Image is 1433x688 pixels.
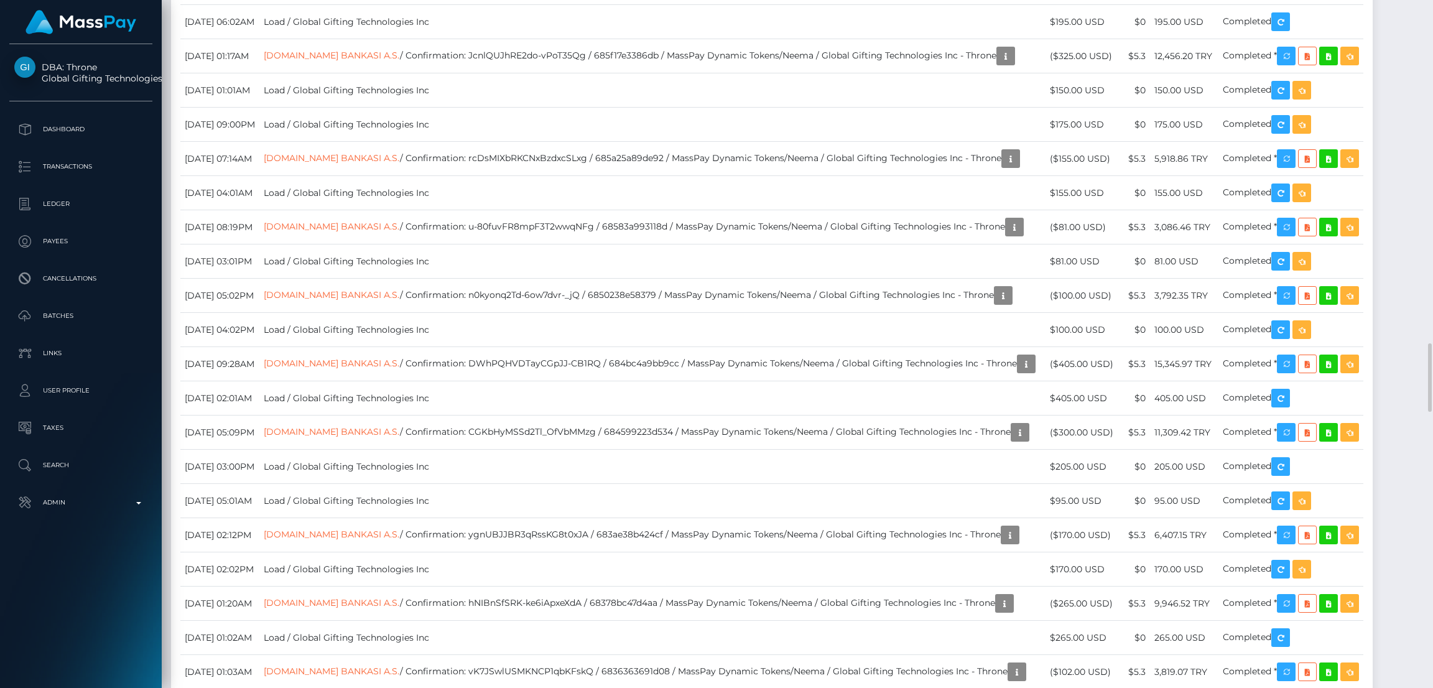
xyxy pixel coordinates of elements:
td: $5.3 [1118,416,1150,450]
td: $5.3 [1118,347,1150,381]
td: Load / Global Gifting Technologies Inc [259,108,1046,142]
td: $265.00 USD [1046,621,1118,655]
td: 5,918.86 TRY [1150,142,1218,176]
td: Completed [1218,450,1363,484]
td: $0 [1118,108,1150,142]
p: Taxes [14,419,147,437]
td: Completed * [1218,587,1363,621]
a: Cancellations [9,263,152,294]
td: [DATE] 04:01AM [180,176,259,210]
td: Load / Global Gifting Technologies Inc [259,313,1046,347]
td: 15,345.97 TRY [1150,347,1218,381]
td: $0 [1118,176,1150,210]
td: / Confirmation: rcDsMIXbRKCNxBzdxcSLxg / 685a25a89de92 / MassPay Dynamic Tokens/Neema / Global Gi... [259,142,1046,176]
p: Dashboard [14,120,147,139]
td: $0 [1118,484,1150,518]
td: Load / Global Gifting Technologies Inc [259,552,1046,587]
td: [DATE] 09:28AM [180,347,259,381]
p: Admin [14,493,147,512]
td: $5.3 [1118,142,1150,176]
td: ($170.00 USD) [1046,518,1118,552]
td: [DATE] 05:02PM [180,279,259,313]
td: [DATE] 01:02AM [180,621,259,655]
td: $170.00 USD [1046,552,1118,587]
a: Payees [9,226,152,257]
td: $5.3 [1118,587,1150,621]
a: Search [9,450,152,481]
td: Load / Global Gifting Technologies Inc [259,244,1046,279]
a: [DOMAIN_NAME] BANKASI A.S. [264,666,400,677]
p: Transactions [14,157,147,176]
p: Ledger [14,195,147,213]
td: [DATE] 05:01AM [180,484,259,518]
a: [DOMAIN_NAME] BANKASI A.S. [264,426,400,437]
td: $150.00 USD [1046,73,1118,108]
td: [DATE] 02:12PM [180,518,259,552]
p: Links [14,344,147,363]
td: $205.00 USD [1046,450,1118,484]
td: [DATE] 07:14AM [180,142,259,176]
td: $0 [1118,450,1150,484]
td: 100.00 USD [1150,313,1218,347]
a: [DOMAIN_NAME] BANKASI A.S. [264,358,400,369]
td: 175.00 USD [1150,108,1218,142]
td: 155.00 USD [1150,176,1218,210]
td: Completed * [1218,210,1363,244]
td: Load / Global Gifting Technologies Inc [259,621,1046,655]
td: 3,086.46 TRY [1150,210,1218,244]
td: Completed * [1218,518,1363,552]
td: 265.00 USD [1150,621,1218,655]
td: Completed [1218,108,1363,142]
td: 81.00 USD [1150,244,1218,279]
td: 95.00 USD [1150,484,1218,518]
td: Load / Global Gifting Technologies Inc [259,381,1046,416]
a: Ledger [9,188,152,220]
td: 150.00 USD [1150,73,1218,108]
td: [DATE] 03:00PM [180,450,259,484]
td: / Confirmation: DWhPQHVDTayCGpJJ-CB1RQ / 684bc4a9bb9cc / MassPay Dynamic Tokens/Neema / Global Gi... [259,347,1046,381]
td: / Confirmation: n0kyonq2Td-6ow7dvr-_jQ / 6850238e58379 / MassPay Dynamic Tokens/Neema / Global Gi... [259,279,1046,313]
td: Completed * [1218,416,1363,450]
td: [DATE] 08:19PM [180,210,259,244]
td: [DATE] 01:01AM [180,73,259,108]
td: [DATE] 04:02PM [180,313,259,347]
a: Links [9,338,152,369]
img: Global Gifting Technologies Inc [14,57,35,78]
p: Batches [14,307,147,325]
td: Completed * [1218,279,1363,313]
a: [DOMAIN_NAME] BANKASI A.S. [264,152,400,164]
p: Search [14,456,147,475]
td: Load / Global Gifting Technologies Inc [259,484,1046,518]
td: ($300.00 USD) [1046,416,1118,450]
span: DBA: Throne Global Gifting Technologies Inc [9,62,152,84]
td: [DATE] 03:01PM [180,244,259,279]
a: Taxes [9,412,152,444]
td: / Confirmation: hNIBnSfSRK-ke6iApxeXdA / 68378bc47d4aa / MassPay Dynamic Tokens/Neema / Global Gi... [259,587,1046,621]
td: Completed [1218,484,1363,518]
a: Dashboard [9,114,152,145]
td: Load / Global Gifting Technologies Inc [259,5,1046,39]
a: Transactions [9,151,152,182]
td: ($155.00 USD) [1046,142,1118,176]
td: $5.3 [1118,39,1150,73]
td: / Confirmation: JcnlQUJhRE2do-vPoT35Qg / 685f17e3386db / MassPay Dynamic Tokens/Neema / Global Gi... [259,39,1046,73]
td: [DATE] 01:17AM [180,39,259,73]
td: 405.00 USD [1150,381,1218,416]
td: Load / Global Gifting Technologies Inc [259,450,1046,484]
p: User Profile [14,381,147,400]
td: $5.3 [1118,279,1150,313]
a: [DOMAIN_NAME] BANKASI A.S. [264,50,400,61]
td: 9,946.52 TRY [1150,587,1218,621]
td: ($81.00 USD) [1046,210,1118,244]
td: $5.3 [1118,518,1150,552]
td: Completed [1218,244,1363,279]
td: [DATE] 02:02PM [180,552,259,587]
td: Completed * [1218,347,1363,381]
td: $0 [1118,244,1150,279]
td: [DATE] 01:20AM [180,587,259,621]
td: 205.00 USD [1150,450,1218,484]
td: Completed [1218,176,1363,210]
p: Cancellations [14,269,147,288]
td: / Confirmation: CGKbHyMSSd2Tl_OfVbMMzg / 684599223d534 / MassPay Dynamic Tokens/Neema / Global Gi... [259,416,1046,450]
td: 12,456.20 TRY [1150,39,1218,73]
